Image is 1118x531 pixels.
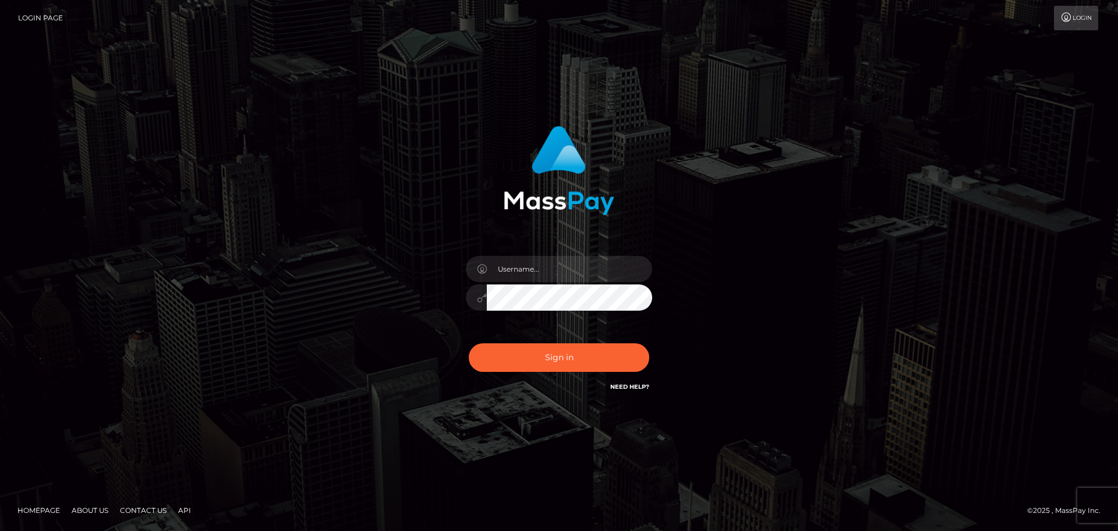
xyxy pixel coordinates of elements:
a: Login Page [18,6,63,30]
a: Login [1054,6,1098,30]
img: MassPay Login [504,126,614,215]
button: Sign in [469,343,649,372]
input: Username... [487,256,652,282]
div: © 2025 , MassPay Inc. [1027,504,1109,517]
a: Homepage [13,501,65,519]
a: API [174,501,196,519]
a: Contact Us [115,501,171,519]
a: Need Help? [610,383,649,391]
a: About Us [67,501,113,519]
